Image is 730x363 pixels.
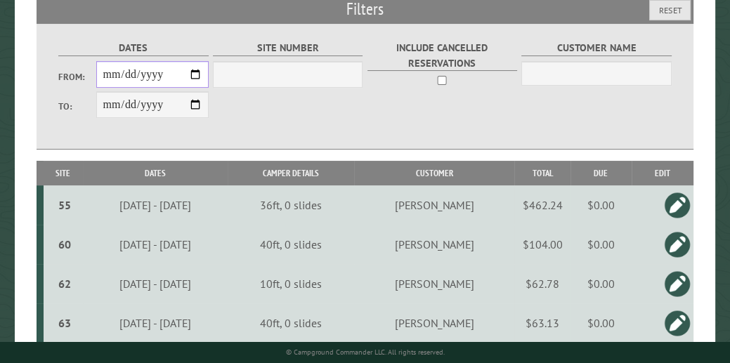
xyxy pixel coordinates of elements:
[514,225,571,264] td: $104.00
[49,198,80,212] div: 55
[521,40,671,56] label: Customer Name
[58,100,96,113] label: To:
[85,237,226,251] div: [DATE] - [DATE]
[49,277,80,291] div: 62
[228,264,354,303] td: 10ft, 0 slides
[85,198,226,212] div: [DATE] - [DATE]
[58,70,96,84] label: From:
[85,316,226,330] div: [DATE] - [DATE]
[58,40,208,56] label: Dates
[571,161,632,185] th: Due
[354,185,514,225] td: [PERSON_NAME]
[228,185,354,225] td: 36ft, 0 slides
[632,161,693,185] th: Edit
[286,348,445,357] small: © Campground Commander LLC. All rights reserved.
[354,303,514,343] td: [PERSON_NAME]
[49,316,80,330] div: 63
[44,161,83,185] th: Site
[571,264,632,303] td: $0.00
[213,40,363,56] label: Site Number
[571,185,632,225] td: $0.00
[83,161,228,185] th: Dates
[514,303,571,343] td: $63.13
[367,40,517,71] label: Include Cancelled Reservations
[49,237,80,251] div: 60
[354,264,514,303] td: [PERSON_NAME]
[354,225,514,264] td: [PERSON_NAME]
[514,264,571,303] td: $62.78
[571,303,632,343] td: $0.00
[228,303,354,343] td: 40ft, 0 slides
[228,225,354,264] td: 40ft, 0 slides
[514,185,571,225] td: $462.24
[514,161,571,185] th: Total
[354,161,514,185] th: Customer
[228,161,354,185] th: Camper Details
[85,277,226,291] div: [DATE] - [DATE]
[571,225,632,264] td: $0.00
